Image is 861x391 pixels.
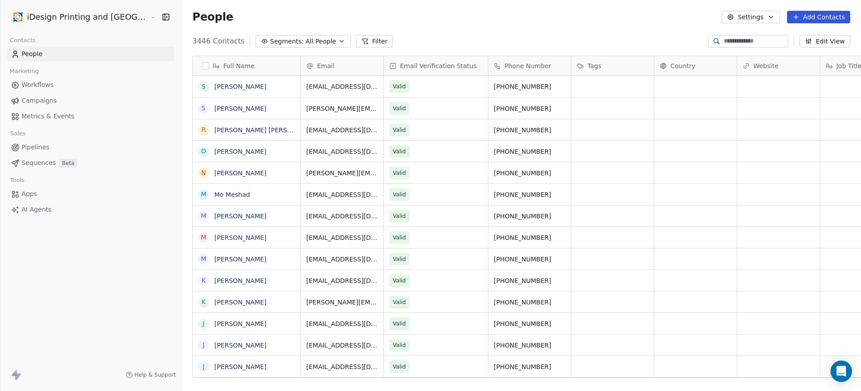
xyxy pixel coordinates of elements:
[306,362,378,371] span: [EMAIL_ADDRESS][DOMAIN_NAME]
[317,61,335,70] span: Email
[494,82,565,91] span: [PHONE_NUMBER]
[494,104,565,113] span: [PHONE_NUMBER]
[201,254,206,264] div: M
[6,34,39,47] span: Contacts
[7,109,174,124] a: Metrics & Events
[787,11,850,23] button: Add Contacts
[306,233,378,242] span: [EMAIL_ADDRESS][DOMAIN_NAME]
[201,168,206,178] div: N
[306,190,378,199] span: [EMAIL_ADDRESS][DOMAIN_NAME]
[393,362,406,371] span: Valid
[7,93,174,108] a: Campaigns
[306,255,378,264] span: [EMAIL_ADDRESS][DOMAIN_NAME]
[203,362,204,371] div: J
[214,256,266,263] a: [PERSON_NAME]
[306,82,378,91] span: [EMAIL_ADDRESS][DOMAIN_NAME]
[393,212,406,221] span: Valid
[214,105,266,112] a: [PERSON_NAME]
[504,61,551,70] span: Phone Number
[494,169,565,178] span: [PHONE_NUMBER]
[22,205,52,214] span: AI Agents
[22,80,54,90] span: Workflows
[571,56,654,75] div: Tags
[214,299,266,306] a: [PERSON_NAME]
[214,126,321,134] a: [PERSON_NAME] [PERSON_NAME]
[800,35,850,48] button: Edit View
[270,37,304,46] span: Segments:
[7,156,174,170] a: SequencesBeta
[214,83,266,90] a: [PERSON_NAME]
[201,190,206,199] div: M
[201,211,206,221] div: M
[494,126,565,135] span: [PHONE_NUMBER]
[494,276,565,285] span: [PHONE_NUMBER]
[301,56,383,75] div: Email
[201,297,205,307] div: K
[214,191,250,198] a: Mo Meshad
[13,12,23,22] img: logo-icon.png
[22,143,49,152] span: Pipelines
[192,36,244,47] span: 3446 Contacts
[22,158,56,168] span: Sequences
[201,125,206,135] div: R
[6,174,28,187] span: Tools
[7,140,174,155] a: Pipelines
[223,61,255,70] span: Full Name
[393,104,406,113] span: Valid
[393,255,406,264] span: Valid
[393,169,406,178] span: Valid
[203,340,204,350] div: J
[494,190,565,199] span: [PHONE_NUMBER]
[306,212,378,221] span: [EMAIL_ADDRESS][DOMAIN_NAME]
[214,213,266,220] a: [PERSON_NAME]
[494,255,565,264] span: [PHONE_NUMBER]
[393,276,406,285] span: Valid
[356,35,393,48] button: Filter
[7,187,174,201] a: Apps
[393,341,406,350] span: Valid
[22,112,74,121] span: Metrics & Events
[306,341,378,350] span: [EMAIL_ADDRESS][DOMAIN_NAME]
[494,233,565,242] span: [PHONE_NUMBER]
[306,147,378,156] span: [EMAIL_ADDRESS][DOMAIN_NAME]
[7,47,174,61] a: People
[193,76,301,378] div: grid
[393,233,406,242] span: Valid
[722,11,779,23] button: Settings
[202,104,206,113] div: S
[306,126,378,135] span: [EMAIL_ADDRESS][DOMAIN_NAME]
[494,319,565,328] span: [PHONE_NUMBER]
[22,49,43,59] span: People
[306,276,378,285] span: [EMAIL_ADDRESS][DOMAIN_NAME]
[305,37,336,46] span: All People
[753,61,778,70] span: Website
[306,298,378,307] span: [PERSON_NAME][EMAIL_ADDRESS][DOMAIN_NAME]
[393,126,406,135] span: Valid
[22,96,57,105] span: Campaigns
[214,277,266,284] a: [PERSON_NAME]
[201,147,206,156] div: O
[306,319,378,328] span: [EMAIL_ADDRESS][DOMAIN_NAME]
[6,65,43,78] span: Marketing
[306,104,378,113] span: [PERSON_NAME][EMAIL_ADDRESS][DOMAIN_NAME]
[393,319,406,328] span: Valid
[306,169,378,178] span: [PERSON_NAME][EMAIL_ADDRESS][PERSON_NAME][DOMAIN_NAME]
[135,371,176,378] span: Help & Support
[11,9,144,25] button: iDesign Printing and [GEOGRAPHIC_DATA]
[494,298,565,307] span: [PHONE_NUMBER]
[488,56,571,75] div: Phone Number
[587,61,601,70] span: Tags
[201,233,206,242] div: M
[384,56,488,75] div: Email Verification Status
[193,56,300,75] div: Full Name
[670,61,696,70] span: Country
[393,82,406,91] span: Valid
[202,82,206,91] div: S
[393,298,406,307] span: Valid
[494,362,565,371] span: [PHONE_NUMBER]
[201,276,205,285] div: K
[393,147,406,156] span: Valid
[400,61,477,70] span: Email Verification Status
[203,319,204,328] div: J
[214,320,266,327] a: [PERSON_NAME]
